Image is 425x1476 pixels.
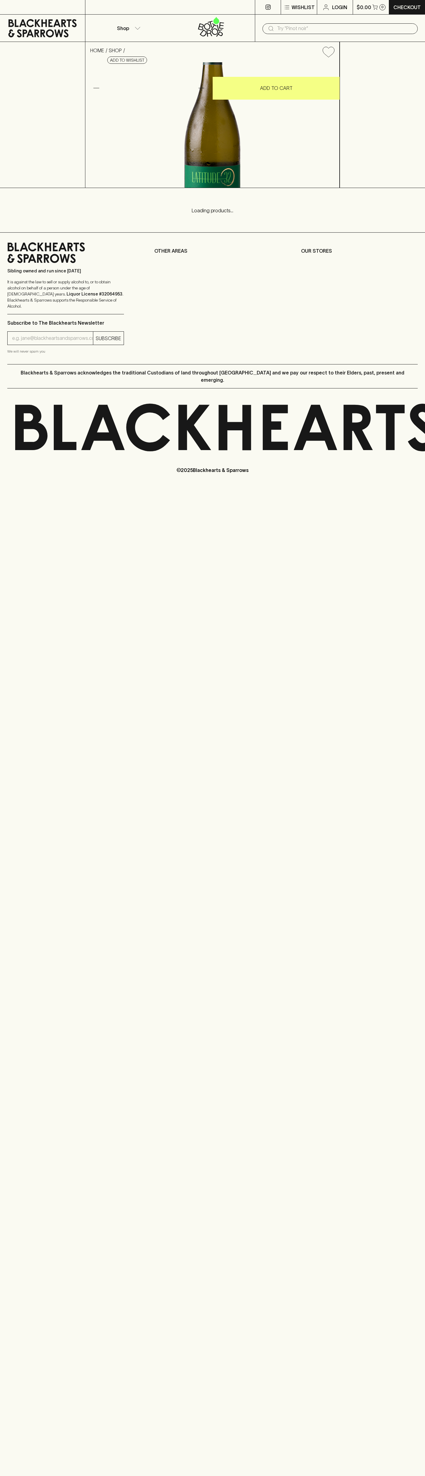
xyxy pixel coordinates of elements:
[96,335,121,342] p: SUBSCRIBE
[67,292,122,296] strong: Liquor License #32064953
[7,348,124,354] p: We will never spam you
[320,44,337,60] button: Add to wishlist
[85,4,91,11] p: ⠀
[357,4,371,11] p: $0.00
[90,48,104,53] a: HOME
[6,207,419,214] p: Loading products...
[292,4,315,11] p: Wishlist
[7,319,124,326] p: Subscribe to The Blackhearts Newsletter
[213,77,340,100] button: ADD TO CART
[381,5,384,9] p: 0
[393,4,421,11] p: Checkout
[109,48,122,53] a: SHOP
[154,247,271,255] p: OTHER AREAS
[301,247,418,255] p: OUR STORES
[332,4,347,11] p: Login
[12,333,93,343] input: e.g. jane@blackheartsandsparrows.com.au
[277,24,413,33] input: Try "Pinot noir"
[107,56,147,64] button: Add to wishlist
[85,62,339,188] img: 38169.png
[12,369,413,384] p: Blackhearts & Sparrows acknowledges the traditional Custodians of land throughout [GEOGRAPHIC_DAT...
[93,332,124,345] button: SUBSCRIBE
[260,84,293,92] p: ADD TO CART
[117,25,129,32] p: Shop
[7,268,124,274] p: Sibling owned and run since [DATE]
[85,15,170,42] button: Shop
[7,279,124,309] p: It is against the law to sell or supply alcohol to, or to obtain alcohol on behalf of a person un...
